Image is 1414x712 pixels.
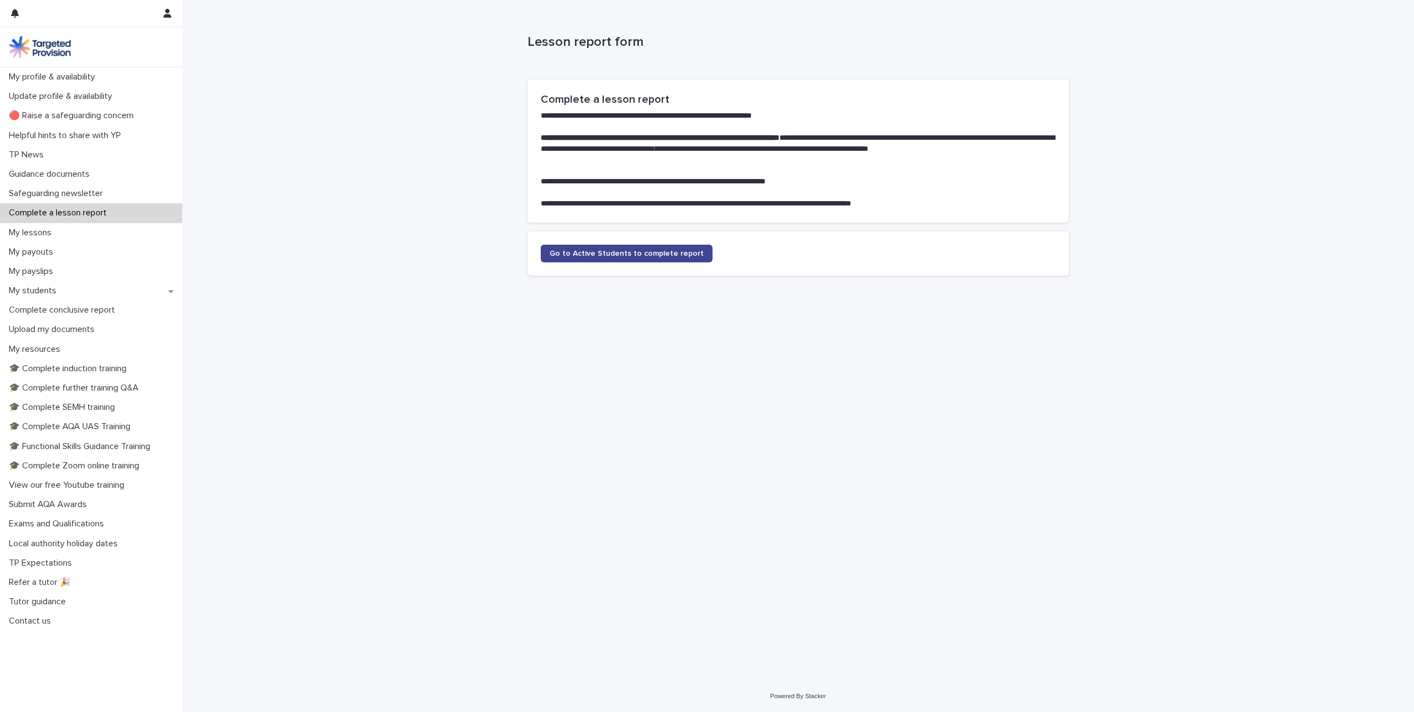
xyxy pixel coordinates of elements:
[4,577,80,588] p: Refer a tutor 🎉
[4,169,98,180] p: Guidance documents
[4,228,60,238] p: My lessons
[4,188,112,199] p: Safeguarding newsletter
[4,247,62,257] p: My payouts
[4,208,115,218] p: Complete a lesson report
[4,286,65,296] p: My students
[4,150,52,160] p: TP News
[4,305,124,315] p: Complete conclusive report
[4,461,148,471] p: 🎓 Complete Zoom online training
[4,363,135,374] p: 🎓 Complete induction training
[541,93,1056,106] h2: Complete a lesson report
[4,344,69,355] p: My resources
[4,72,104,82] p: My profile & availability
[4,499,96,510] p: Submit AQA Awards
[4,597,75,607] p: Tutor guidance
[4,519,113,529] p: Exams and Qualifications
[4,441,159,452] p: 🎓 Functional Skills Guidance Training
[4,130,130,141] p: Helpful hints to share with YP
[4,539,126,549] p: Local authority holiday dates
[4,480,133,491] p: View our free Youtube training
[527,34,1064,50] p: Lesson report form
[770,693,826,699] a: Powered By Stacker
[550,250,704,257] span: Go to Active Students to complete report
[541,245,713,262] a: Go to Active Students to complete report
[4,110,143,121] p: 🔴 Raise a safeguarding concern
[4,558,81,568] p: TP Expectations
[4,266,62,277] p: My payslips
[4,324,103,335] p: Upload my documents
[4,383,147,393] p: 🎓 Complete further training Q&A
[4,402,124,413] p: 🎓 Complete SEMH training
[9,36,71,58] img: M5nRWzHhSzIhMunXDL62
[4,421,139,432] p: 🎓 Complete AQA UAS Training
[4,91,121,102] p: Update profile & availability
[4,616,60,626] p: Contact us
